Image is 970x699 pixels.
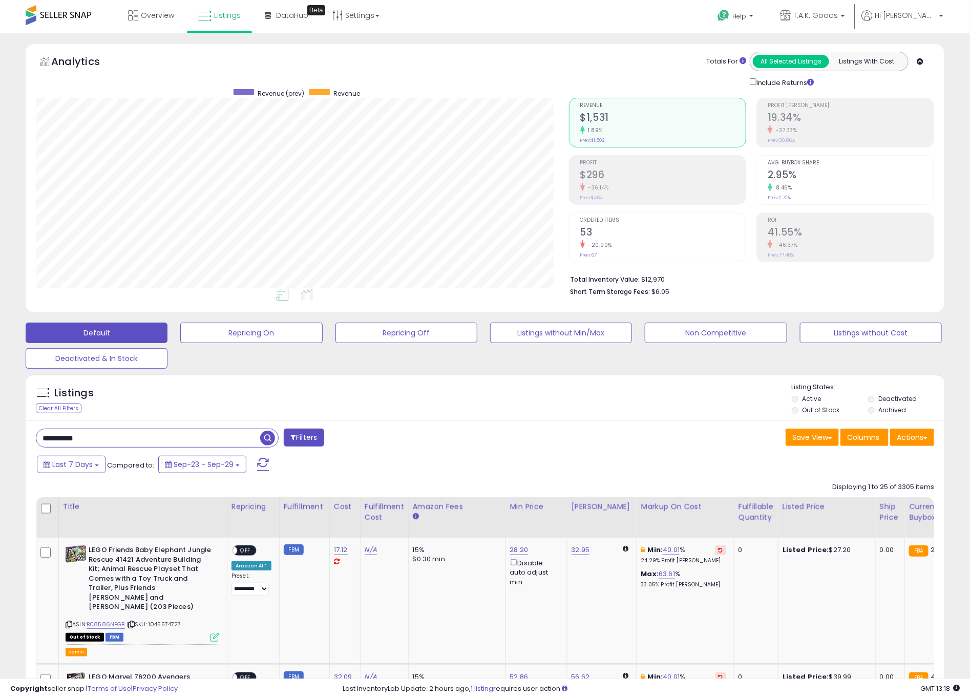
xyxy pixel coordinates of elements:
b: LEGO Friends Baby Elephant Jungle Rescue 41421 Adventure Building Kit; Animal Rescue Playset That... [89,545,213,615]
strong: Copyright [10,684,48,693]
label: Active [802,394,821,403]
div: 15% [413,672,498,682]
div: Fulfillment [284,501,325,512]
div: $27.20 [783,545,868,555]
div: Amazon AI * [231,561,271,570]
a: 32.09 [334,672,352,682]
button: Last 7 Days [37,456,106,473]
b: Listed Price: [783,545,829,555]
small: 8.46% [772,184,792,192]
button: Filters [284,429,324,447]
a: Help [709,2,764,33]
div: Totals For [706,57,746,67]
p: Listing States: [792,383,944,392]
span: DataHub [276,10,308,20]
button: Default [26,323,167,343]
div: $0.30 min [413,555,498,564]
span: Profit [PERSON_NAME] [768,103,934,109]
a: 17.12 [334,545,348,555]
b: Short Term Storage Fees: [571,287,650,296]
small: FBM [284,671,304,682]
div: $39.99 [783,672,868,682]
small: Amazon Fees. [413,512,419,521]
button: Listings without Min/Max [490,323,632,343]
small: -37.33% [772,126,797,134]
div: Min Price [510,501,563,512]
button: Deactivated & In Stock [26,348,167,369]
label: Deactivated [878,394,917,403]
a: B08586NBGB [87,620,125,629]
h5: Analytics [51,54,120,71]
span: OFF [237,546,254,555]
span: Avg. Buybox Share [768,160,934,166]
span: FBM [106,633,124,642]
button: Save View [786,429,839,446]
span: All listings that are currently out of stock and unavailable for purchase on Amazon [66,633,104,642]
b: Max: [641,569,659,579]
span: 27.99 [931,545,949,555]
th: The percentage added to the cost of goods (COGS) that forms the calculator for Min & Max prices. [637,497,734,538]
div: Listed Price [783,501,871,512]
small: FBM [284,544,304,555]
div: Current Buybox Price [909,501,962,523]
small: 1.89% [585,126,603,134]
button: Repricing Off [335,323,477,343]
small: Prev: 30.86% [768,137,795,143]
span: Overview [141,10,174,20]
button: Sep-23 - Sep-29 [158,456,246,473]
a: 1 listing [471,684,493,693]
h2: 19.34% [768,112,934,125]
i: Get Help [717,9,730,22]
small: Prev: $1,502 [580,137,605,143]
a: N/A [365,672,377,682]
span: $6.05 [652,287,670,296]
small: Prev: 77.48% [768,252,794,258]
div: Ship Price [880,501,900,523]
div: 15% [413,545,498,555]
small: -36.14% [585,184,609,192]
span: 2025-10-7 13:18 GMT [920,684,960,693]
span: Help [732,12,746,20]
button: Non Competitive [645,323,787,343]
a: 56.62 [572,672,590,682]
b: Min: [648,545,663,555]
span: Compared to: [107,460,154,470]
p: 33.05% Profit [PERSON_NAME] [641,581,726,588]
span: Revenue (prev) [258,89,304,98]
span: Listings [214,10,241,20]
div: Fulfillable Quantity [739,501,774,523]
div: Disable auto adjust min [510,557,559,587]
small: FBA [909,672,928,684]
div: ASIN: [66,545,219,641]
a: Privacy Policy [133,684,178,693]
button: All Selected Listings [753,55,829,68]
div: 0.00 [880,672,897,682]
div: Fulfillment Cost [365,501,404,523]
button: Repricing On [180,323,322,343]
a: 28.20 [510,545,529,555]
span: | SKU: 1045574727 [126,620,181,628]
a: 52.86 [510,672,529,682]
a: 32.95 [572,545,590,555]
span: ROI [768,218,934,223]
div: Tooltip anchor [307,5,325,15]
b: Min: [648,672,663,682]
a: 63.61 [659,569,675,579]
button: Listings without Cost [800,323,942,343]
span: Columns [847,432,879,442]
span: OFF [237,673,254,682]
small: FBA [909,545,928,557]
img: 51N2xUcqSvL._SL40_.jpg [66,672,86,688]
div: Clear All Filters [36,404,81,413]
div: % [641,545,726,564]
h2: 2.95% [768,169,934,183]
div: Include Returns [742,76,827,88]
div: 0.00 [880,545,897,555]
div: Cost [334,501,356,512]
a: 40.01 [663,545,680,555]
div: % [641,569,726,588]
span: 47.82 [931,672,950,682]
div: 0 [739,672,770,682]
span: T.A.K. Goods [793,10,838,20]
div: Last InventoryLab Update: 2 hours ago, requires user action. [343,684,960,694]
